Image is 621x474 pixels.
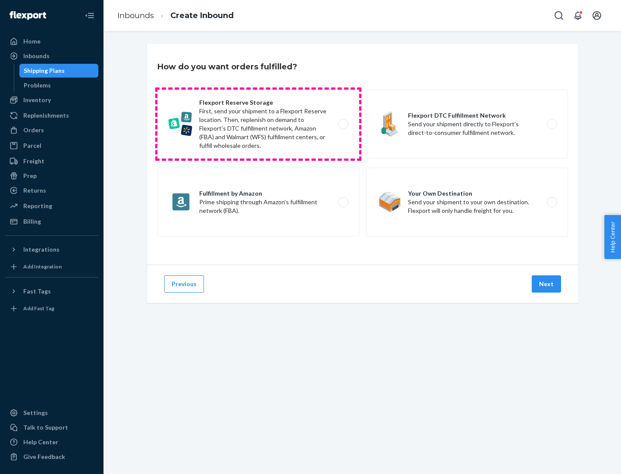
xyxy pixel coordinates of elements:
div: Billing [23,217,41,226]
a: Help Center [5,435,98,449]
button: Fast Tags [5,284,98,298]
a: Inventory [5,93,98,107]
div: Home [23,37,41,46]
a: Parcel [5,139,98,153]
div: Parcel [23,141,41,150]
a: Add Fast Tag [5,302,98,315]
a: Home [5,34,98,48]
button: Open account menu [588,7,605,24]
img: Flexport logo [9,11,46,20]
div: Help Center [23,438,58,446]
div: Prep [23,172,37,180]
a: Settings [5,406,98,420]
div: Add Fast Tag [23,305,54,312]
h3: How do you want orders fulfilled? [157,61,297,72]
a: Create Inbound [170,11,234,20]
ol: breadcrumbs [110,3,241,28]
div: Shipping Plans [24,66,65,75]
div: Inbounds [23,52,50,60]
a: Reporting [5,199,98,213]
a: Billing [5,215,98,228]
button: Next [532,275,561,293]
button: Give Feedback [5,450,98,464]
div: Fast Tags [23,287,51,296]
a: Returns [5,184,98,197]
div: Freight [23,157,44,165]
button: Help Center [604,215,621,259]
div: Orders [23,126,44,134]
a: Add Integration [5,260,98,274]
a: Inbounds [117,11,154,20]
a: Replenishments [5,109,98,122]
button: Close Navigation [81,7,98,24]
button: Open notifications [569,7,586,24]
div: Problems [24,81,51,90]
a: Inbounds [5,49,98,63]
div: Replenishments [23,111,69,120]
a: Orders [5,123,98,137]
button: Previous [164,275,204,293]
button: Open Search Box [550,7,568,24]
div: Talk to Support [23,423,68,432]
a: Shipping Plans [19,64,99,78]
div: Add Integration [23,263,62,270]
div: Returns [23,186,46,195]
div: Reporting [23,202,52,210]
a: Freight [5,154,98,168]
div: Integrations [23,245,60,254]
div: Inventory [23,96,51,104]
div: Give Feedback [23,452,65,461]
a: Problems [19,78,99,92]
div: Settings [23,409,48,417]
button: Integrations [5,243,98,256]
a: Prep [5,169,98,183]
a: Talk to Support [5,421,98,434]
